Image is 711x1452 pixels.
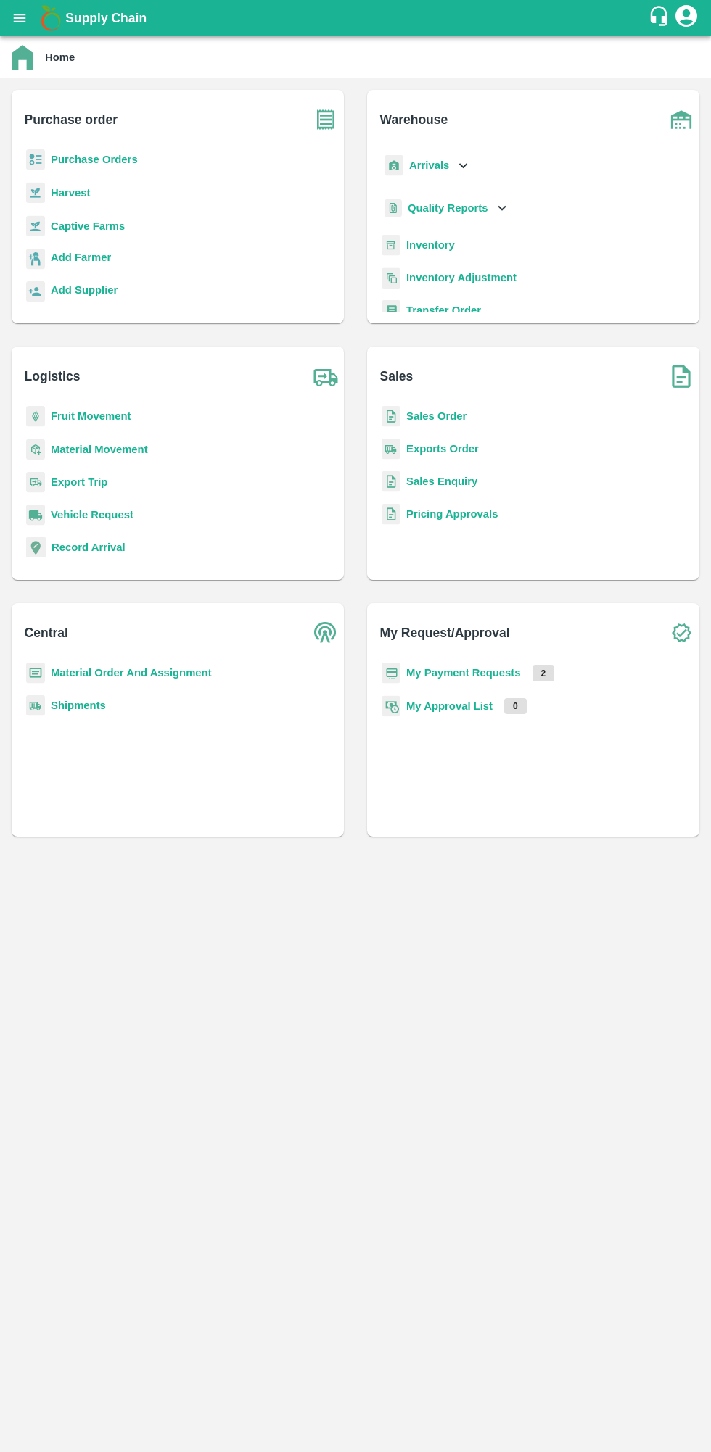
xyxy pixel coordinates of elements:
b: My Request/Approval [380,623,510,643]
img: purchase [308,101,344,138]
img: central [308,615,344,651]
div: Arrivals [382,149,472,182]
img: farmer [26,249,45,270]
img: supplier [26,281,45,302]
a: Inventory [406,239,455,251]
a: Captive Farms [51,220,125,232]
a: Material Movement [51,444,148,455]
img: sales [382,471,400,492]
img: home [12,45,33,70]
a: Shipments [51,700,106,711]
b: Arrivals [409,159,449,171]
b: Purchase order [25,109,118,130]
img: check [663,615,699,651]
img: harvest [26,215,45,237]
a: Fruit Movement [51,410,131,422]
a: Export Trip [51,476,107,488]
a: Supply Chain [65,8,648,28]
img: fruit [26,406,45,427]
a: Transfer Order [406,304,481,316]
img: reciept [26,149,45,170]
img: sales [382,406,400,427]
a: My Approval List [406,700,493,712]
b: Central [25,623,68,643]
a: Harvest [51,187,90,199]
a: Material Order And Assignment [51,667,212,679]
img: approval [382,695,400,717]
img: shipments [26,695,45,716]
a: Record Arrival [52,542,126,553]
a: Sales Enquiry [406,476,477,487]
b: Sales [380,366,414,386]
a: Exports Order [406,443,479,455]
img: vehicle [26,505,45,526]
img: warehouse [663,101,699,138]
a: Vehicle Request [51,509,133,520]
div: customer-support [648,5,673,31]
a: Inventory Adjustment [406,272,517,283]
img: payment [382,663,400,684]
img: sales [382,504,400,525]
img: qualityReport [385,199,402,217]
img: logo [36,4,65,33]
img: soSales [663,358,699,394]
a: My Payment Requests [406,667,521,679]
img: recordArrival [26,537,46,557]
button: open drawer [3,1,36,35]
img: whInventory [382,235,400,256]
div: Quality Reports [382,194,510,223]
b: Add Supplier [51,284,118,296]
a: Add Supplier [51,282,118,302]
div: account of current user [673,3,699,33]
img: harvest [26,182,45,204]
img: material [26,439,45,460]
p: 0 [504,698,527,714]
a: Add Farmer [51,249,111,269]
img: shipments [382,439,400,460]
b: Add Farmer [51,252,111,263]
a: Pricing Approvals [406,508,498,520]
img: inventory [382,267,400,289]
img: whTransfer [382,300,400,321]
img: whArrival [385,155,403,176]
img: delivery [26,472,45,493]
img: truck [308,358,344,394]
b: Quality Reports [408,202,488,214]
a: Sales Order [406,410,467,422]
p: 2 [533,665,555,681]
b: Logistics [25,366,81,386]
b: Supply Chain [65,11,147,25]
b: Warehouse [380,109,448,130]
img: centralMaterial [26,663,45,684]
a: Purchase Orders [51,154,138,165]
b: Home [45,51,75,63]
